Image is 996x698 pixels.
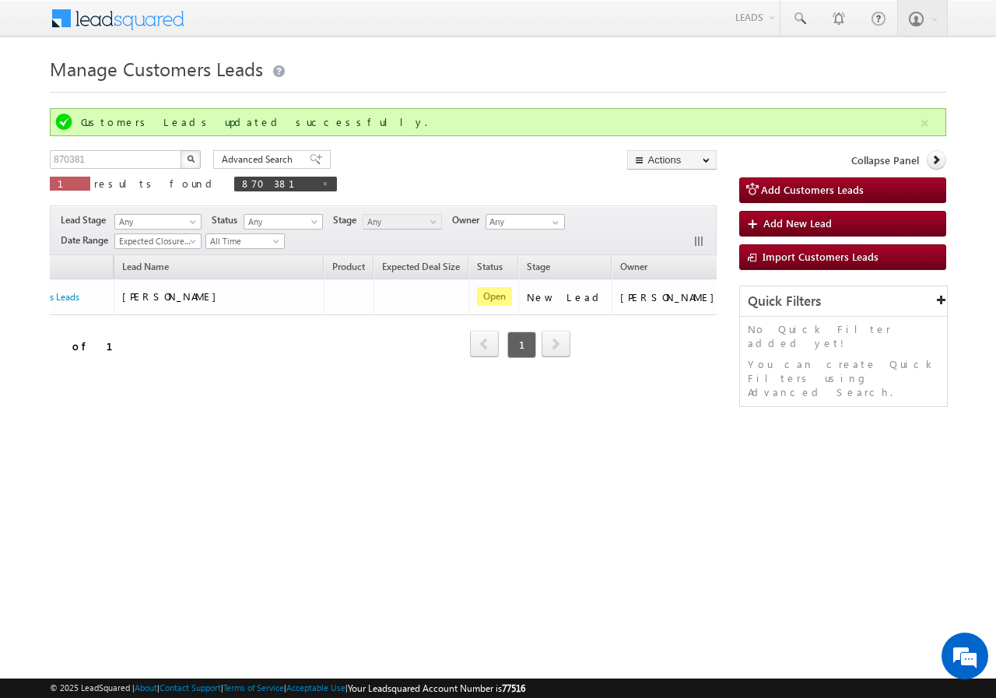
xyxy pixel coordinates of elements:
[206,234,280,248] span: All Time
[61,233,114,247] span: Date Range
[469,258,510,279] a: Status
[286,682,345,693] a: Acceptable Use
[470,331,499,357] span: prev
[363,214,442,230] a: Any
[114,214,202,230] a: Any
[363,215,437,229] span: Any
[527,290,605,304] div: New Lead
[26,82,65,102] img: d_60004797649_company_0_60004797649
[544,215,563,230] a: Show All Items
[748,357,939,399] p: You can create Quick Filters using Advanced Search.
[81,82,261,102] div: Chat with us now
[81,115,918,129] div: Customers Leads updated successfully.
[61,213,112,227] span: Lead Stage
[205,233,285,249] a: All Time
[50,681,525,696] span: © 2025 LeadSquared | | | | |
[452,213,486,227] span: Owner
[223,682,284,693] a: Terms of Service
[332,261,365,272] span: Product
[114,258,177,279] span: Lead Name
[94,177,218,190] span: results found
[763,216,832,230] span: Add New Lead
[620,261,647,272] span: Owner
[348,682,525,694] span: Your Leadsquared Account Number is
[761,183,864,196] span: Add Customers Leads
[115,215,196,229] span: Any
[382,261,460,272] span: Expected Deal Size
[122,289,224,303] span: [PERSON_NAME]
[212,479,282,500] em: Start Chat
[212,213,244,227] span: Status
[244,214,323,230] a: Any
[135,682,157,693] a: About
[486,214,565,230] input: Type to Search
[242,177,314,190] span: 870381
[740,286,947,317] div: Quick Filters
[502,682,525,694] span: 77516
[519,258,558,279] a: Stage
[527,261,550,272] span: Stage
[748,322,939,350] p: No Quick Filter added yet!
[470,332,499,357] a: prev
[542,332,570,357] a: next
[115,234,196,248] span: Expected Closure Date
[222,153,297,167] span: Advanced Search
[851,153,919,167] span: Collapse Panel
[763,250,879,263] span: Import Customers Leads
[187,155,195,163] img: Search
[114,233,202,249] a: Expected Closure Date
[374,258,468,279] a: Expected Deal Size
[244,215,318,229] span: Any
[620,290,722,304] div: [PERSON_NAME]
[20,144,284,466] textarea: Type your message and hit 'Enter'
[627,150,717,170] button: Actions
[50,56,263,81] span: Manage Customers Leads
[58,177,82,190] span: 1
[160,682,221,693] a: Contact Support
[507,331,536,358] span: 1
[255,8,293,45] div: Minimize live chat window
[477,287,512,306] span: Open
[333,213,363,227] span: Stage
[542,331,570,357] span: next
